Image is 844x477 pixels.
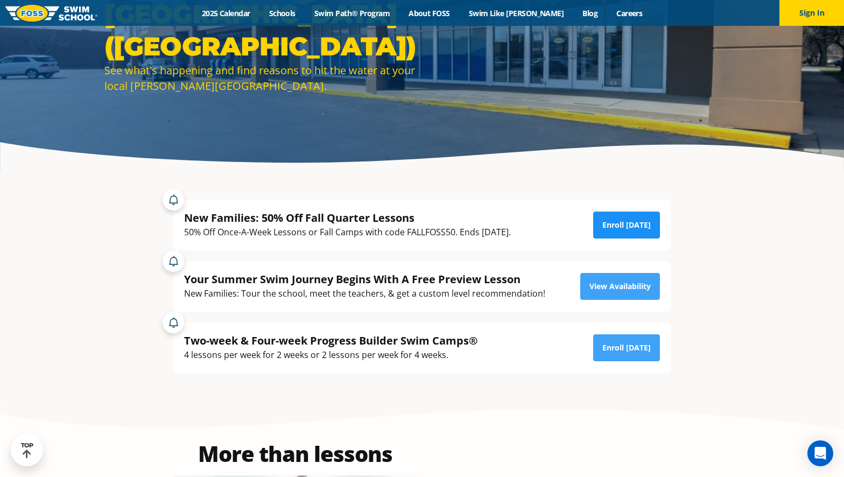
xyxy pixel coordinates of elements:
[184,225,511,240] div: 50% Off Once-A-Week Lessons or Fall Camps with code FALLFOSS50. Ends [DATE].
[184,272,545,286] div: Your Summer Swim Journey Begins With A Free Preview Lesson
[399,8,460,18] a: About FOSS
[184,286,545,301] div: New Families: Tour the school, meet the teachers, & get a custom level recommendation!
[305,8,399,18] a: Swim Path® Program
[184,333,478,348] div: Two-week & Four-week Progress Builder Swim Camps®
[5,5,97,22] img: FOSS Swim School Logo
[173,443,417,465] h2: More than lessons
[593,212,660,238] a: Enroll [DATE]
[184,348,478,362] div: 4 lessons per week for 2 weeks or 2 lessons per week for 4 weeks.
[580,273,660,300] a: View Availability
[259,8,305,18] a: Schools
[459,8,573,18] a: Swim Like [PERSON_NAME]
[573,8,607,18] a: Blog
[593,334,660,361] a: Enroll [DATE]
[21,442,33,459] div: TOP
[607,8,652,18] a: Careers
[104,62,417,94] div: See what's happening and find reasons to hit the water at your local [PERSON_NAME][GEOGRAPHIC_DATA].
[807,440,833,466] div: Open Intercom Messenger
[192,8,259,18] a: 2025 Calendar
[184,211,511,225] div: New Families: 50% Off Fall Quarter Lessons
